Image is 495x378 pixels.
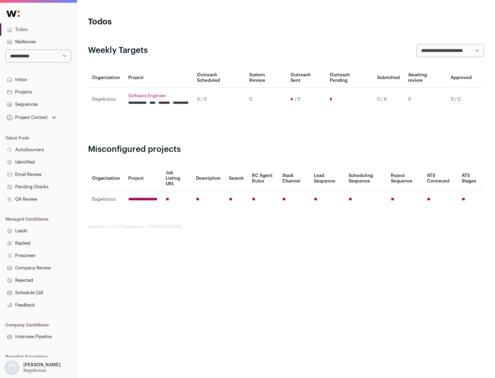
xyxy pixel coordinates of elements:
td: 0 [245,88,286,111]
th: Organization [88,68,124,88]
div: Project Context [5,115,48,120]
th: Job Listing URL [162,166,192,191]
th: Awaiting review [404,68,447,88]
span: / 0 [295,97,300,102]
footer: wellfound:ai for Bagelicious - [PERSON_NAME] [88,224,484,230]
th: Project [124,68,193,88]
th: Organization [88,166,124,191]
td: 0 / 0 [193,88,245,111]
img: nopic.png [4,360,19,375]
th: ATS Stages [458,166,484,191]
th: Project [124,166,162,191]
h1: Todos [88,16,220,27]
th: RC Agent Rules [248,166,278,191]
th: ATS Conneced [423,166,457,191]
th: Outreach Sent [286,68,326,88]
h2: Misconfigured projects [88,144,484,155]
td: 0 / 0 [447,88,476,111]
h2: Weekly Targets [88,45,148,56]
th: Description [192,166,225,191]
th: Outreach Scheduled [193,68,245,88]
th: Reject Sequence [387,166,423,191]
th: Slack Channel [278,166,310,191]
td: 0 / 6 [373,88,404,111]
td: 0 [404,88,447,111]
td: Bagelicious [88,88,124,111]
a: Software Engineer [128,93,189,99]
th: Submitted [373,68,404,88]
button: Open dropdown [3,360,62,375]
th: Scheduling Sequence [344,166,387,191]
button: Open dropdown [5,113,57,122]
th: Search [225,166,248,191]
td: Bagelicious [88,191,124,208]
p: [PERSON_NAME] [23,362,60,368]
th: System Review [245,68,286,88]
p: Bagelicious [23,368,46,373]
th: Approved [447,68,476,88]
th: Outreach Pending [326,68,373,88]
th: Lead Sequence [310,166,344,191]
img: Wellfound [3,7,23,21]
